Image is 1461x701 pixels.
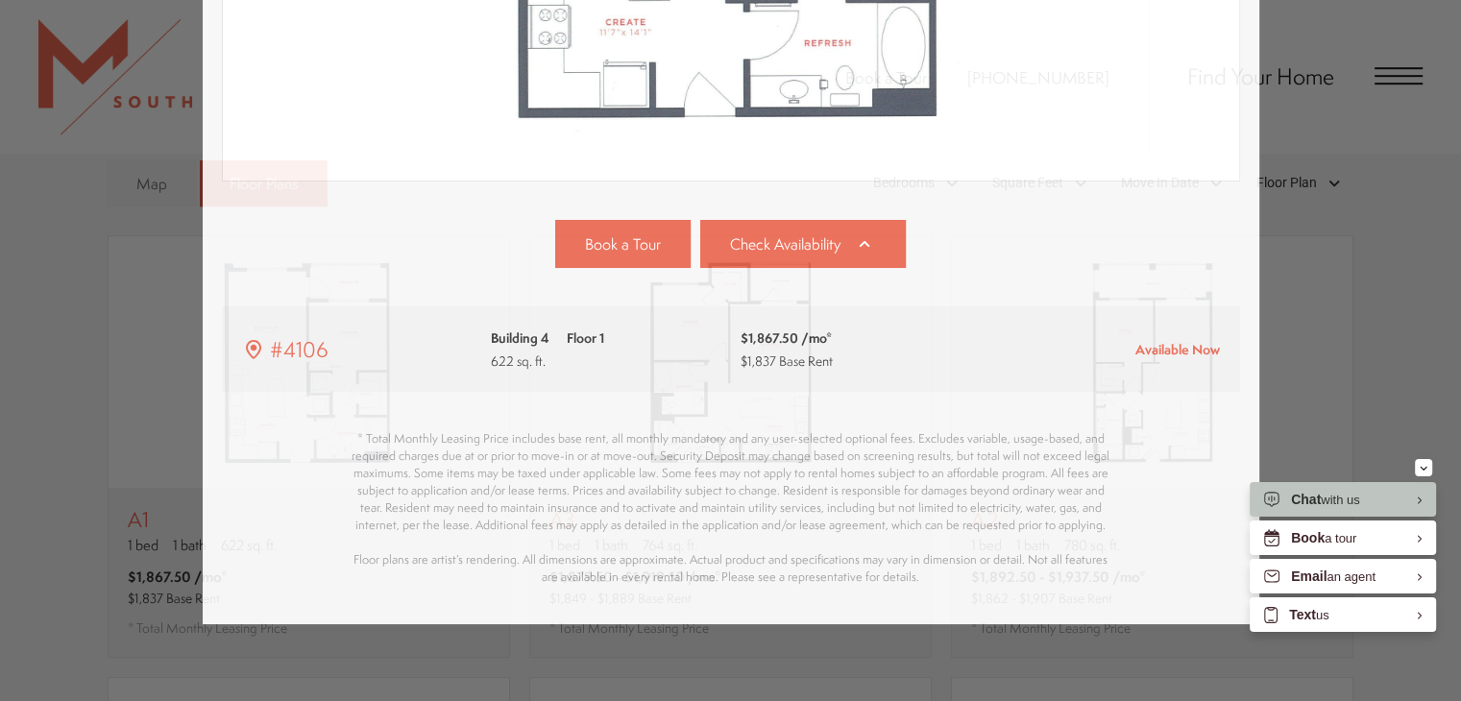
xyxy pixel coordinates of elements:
[491,328,549,347] span: Building 4
[270,334,329,365] span: #4106
[347,430,1115,586] p: * Total Monthly Leasing Price includes base rent, all monthly mandatory and any user-selected opt...
[741,351,833,370] span: $1,837 Base Rent
[585,233,661,255] span: Book a Tour
[222,306,1240,392] a: #4106 Building 4 Floor 1 622 sq. ft. $1,867.50 /mo* $1,837 Base Rent Available Now
[1135,340,1220,358] span: Available Now
[700,220,906,268] a: Check Availability
[741,326,833,350] span: $1,867.50 /mo*
[567,328,604,347] span: Floor 1
[730,233,840,255] span: Check Availability
[555,220,691,268] a: Book a Tour
[491,350,604,373] span: 622 sq. ft.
